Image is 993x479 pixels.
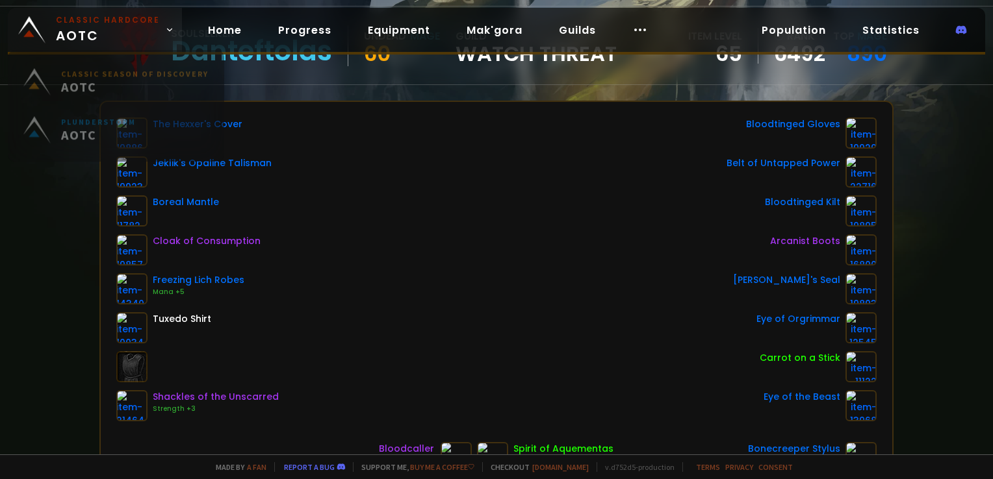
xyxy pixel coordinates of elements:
div: Belt of Untapped Power [727,156,840,170]
div: Tuxedo Shirt [153,312,211,326]
div: Cloak of Consumption [153,234,261,248]
a: Equipment [357,17,441,43]
a: a fan [247,462,266,472]
div: Shackles of the Unscarred [153,390,279,404]
div: 65 [688,44,742,64]
span: Checkout [482,462,589,472]
div: Freezing Lich Robes [153,273,244,287]
span: Support me, [353,462,474,472]
a: Population [751,17,836,43]
img: item-10034 [116,312,148,343]
img: item-11122 [845,351,877,382]
a: Classic HardcoreAOTC [8,8,182,52]
small: Plunderstorm [61,125,136,134]
img: item-19929 [845,117,877,149]
a: Classic Season of DiscoveryAOTC [16,66,216,114]
a: Terms [696,462,720,472]
a: Privacy [725,462,753,472]
span: AOTC [61,134,136,151]
div: Bloodtinged Kilt [765,195,840,209]
div: Spirit of Aquementas [513,442,613,456]
div: Strength +3 [153,404,279,414]
img: item-19857 [116,234,148,265]
div: Bloodcaller [379,442,435,456]
a: Consent [758,462,793,472]
a: Home [198,17,252,43]
div: Boreal Mantle [153,195,219,209]
div: Bonecreeper Stylus [748,442,840,456]
small: Classic Hardcore [56,14,160,26]
a: Report a bug [284,462,335,472]
div: Bloodtinged Gloves [746,117,840,131]
img: item-11782 [116,195,148,227]
span: v. d752d5 - production [597,462,675,472]
img: item-12545 [845,312,877,343]
a: [DOMAIN_NAME] [532,462,589,472]
span: Watch Threat [456,44,617,64]
div: [PERSON_NAME]'s Seal [733,273,840,287]
div: Mana +5 [153,287,244,297]
img: item-19895 [845,195,877,227]
div: Danteftolas [171,42,332,61]
div: Eye of Orgrimmar [756,312,840,326]
img: item-14340 [116,273,148,304]
img: item-16800 [845,234,877,265]
span: Made by [208,462,266,472]
a: PlunderstormAOTC [16,114,216,162]
img: item-22716 [845,156,877,188]
div: Eye of the Beast [764,390,840,404]
small: Classic Season of Discovery [61,77,209,86]
img: item-19893 [845,273,877,304]
div: guild [456,28,617,64]
img: item-13968 [845,390,877,421]
a: Mak'gora [456,17,533,43]
span: AOTC [56,14,160,45]
a: Guilds [548,17,606,43]
span: AOTC [61,86,209,103]
a: Statistics [852,17,930,43]
img: item-19923 [116,156,148,188]
a: 6492 [774,44,825,64]
a: Buy me a coffee [410,462,474,472]
img: item-21464 [116,390,148,421]
a: Progress [268,17,342,43]
div: Arcanist Boots [770,234,840,248]
div: Carrot on a Stick [760,351,840,365]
